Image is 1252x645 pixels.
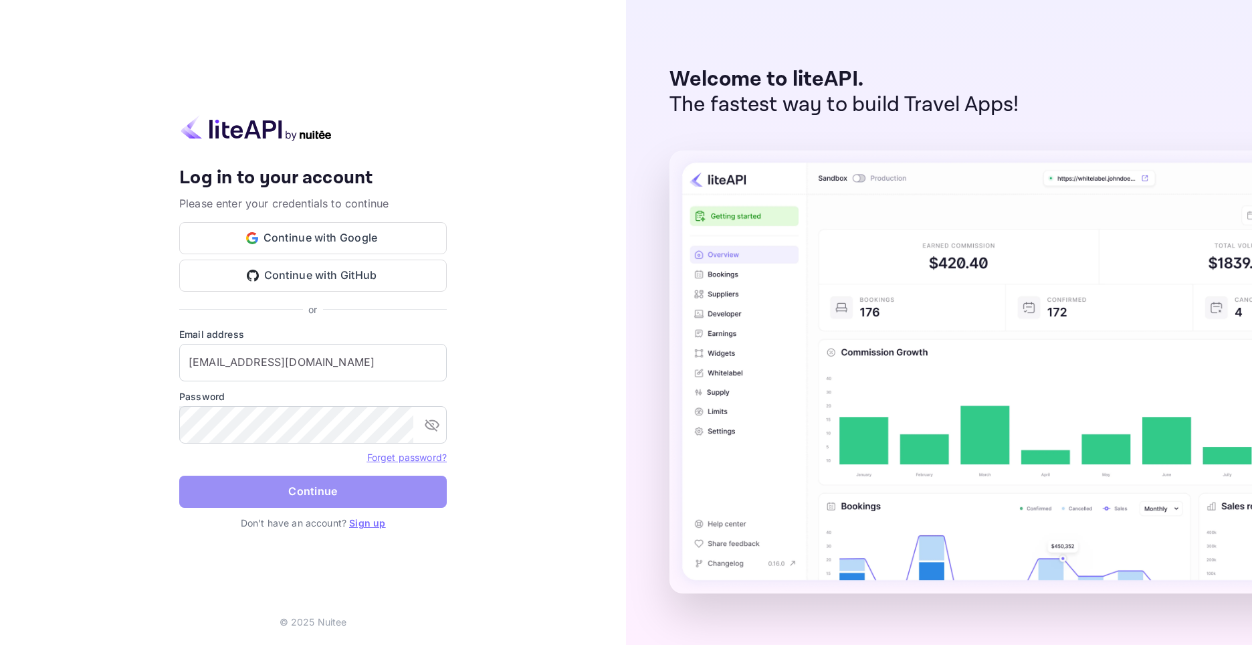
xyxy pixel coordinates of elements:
[179,115,333,141] img: liteapi
[179,195,447,211] p: Please enter your credentials to continue
[367,450,447,464] a: Forget password?
[179,222,447,254] button: Continue with Google
[419,411,445,438] button: toggle password visibility
[179,260,447,292] button: Continue with GitHub
[179,516,447,530] p: Don't have an account?
[308,302,317,316] p: or
[349,517,385,529] a: Sign up
[179,167,447,190] h4: Log in to your account
[179,476,447,508] button: Continue
[367,452,447,463] a: Forget password?
[179,344,447,381] input: Enter your email address
[179,327,447,341] label: Email address
[280,615,347,629] p: © 2025 Nuitee
[179,389,447,403] label: Password
[669,67,1019,92] p: Welcome to liteAPI.
[669,92,1019,118] p: The fastest way to build Travel Apps!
